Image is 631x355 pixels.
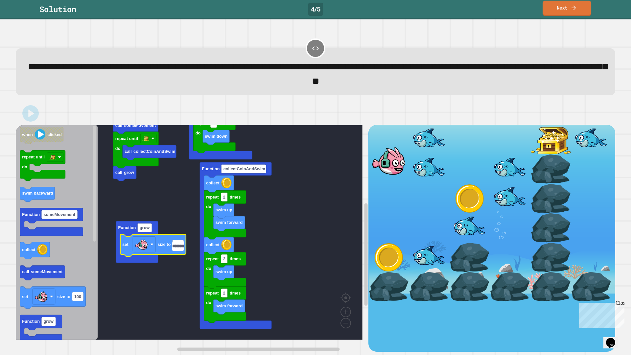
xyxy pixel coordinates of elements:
[43,319,54,324] text: grow
[230,194,241,199] text: times
[140,225,150,230] text: grow
[206,300,211,305] text: do
[22,132,33,137] text: when
[48,132,62,137] text: clicked
[22,191,53,196] text: swim backward
[603,329,624,348] iframe: chat widget
[39,3,76,15] div: Solution
[206,266,211,271] text: do
[22,154,45,159] text: repeat until
[115,123,122,128] text: call
[543,1,591,16] a: Next
[31,269,63,274] text: someMovement
[74,294,81,299] text: 100
[122,242,129,247] text: set
[157,242,171,247] text: size to
[124,170,134,175] text: grow
[206,194,219,199] text: repeat
[230,290,241,295] text: times
[115,136,138,141] text: repeat until
[216,269,232,274] text: swim up
[22,269,29,274] text: call
[22,319,40,324] text: Function
[202,166,220,171] text: Function
[206,242,220,247] text: collect
[43,212,75,217] text: someMovement
[16,125,368,352] div: Blockly Workspace
[125,149,131,154] text: call
[22,294,28,299] text: set
[308,3,323,16] div: 4 / 5
[223,290,225,295] text: 2
[223,194,225,199] text: 2
[57,294,70,299] text: size to
[576,300,624,328] iframe: chat widget
[118,225,136,230] text: Function
[115,146,121,151] text: do
[3,3,45,42] div: Chat with us now!Close
[216,220,243,225] text: swim forward
[115,170,122,175] text: call
[124,123,156,128] text: someMovement
[206,290,219,295] text: repeat
[196,130,201,135] text: do
[206,256,219,261] text: repeat
[22,247,35,252] text: collect
[133,149,175,154] text: collectCoinAndSwim
[206,180,220,185] text: collect
[230,256,241,261] text: times
[22,212,40,217] text: Function
[206,204,211,209] text: do
[205,133,227,138] text: swim down
[22,164,27,169] text: do
[223,256,225,261] text: 2
[223,166,265,171] text: collectCoinAndSwim
[216,207,232,212] text: swim up
[216,303,243,308] text: swim forward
